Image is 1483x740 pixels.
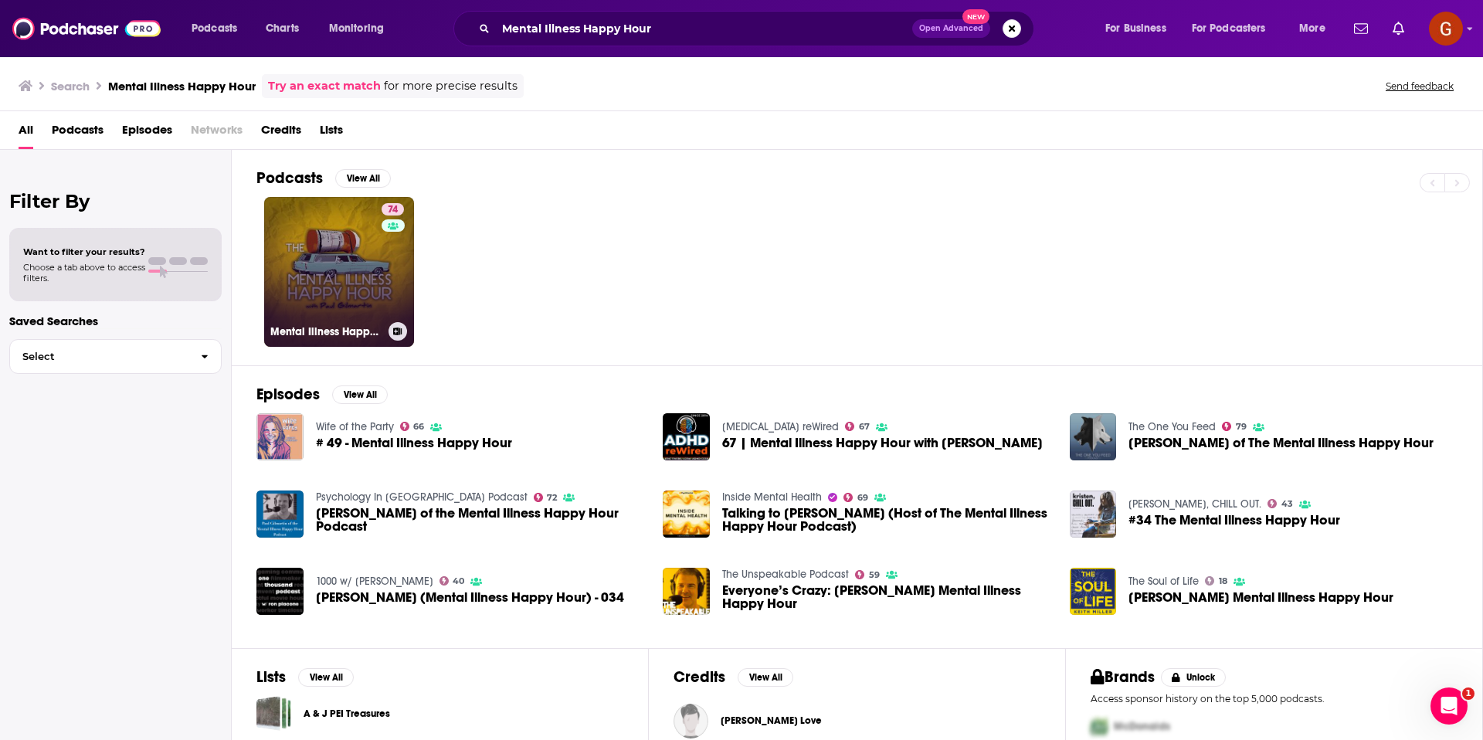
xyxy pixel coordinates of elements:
span: 69 [857,494,868,501]
h2: Episodes [256,385,320,404]
h3: Search [51,79,90,93]
span: 79 [1236,423,1247,430]
span: Select [10,351,188,362]
span: 67 [859,423,870,430]
span: 72 [547,494,557,501]
h2: Filter By [9,190,222,212]
a: Lists [320,117,343,149]
span: Everyone’s Crazy: [PERSON_NAME] Mental Illness Happy Hour [722,584,1051,610]
a: 67 [845,422,870,431]
button: View All [298,668,354,687]
h3: Mental Illness Happy Hour [270,325,382,338]
span: 18 [1219,578,1227,585]
h2: Podcasts [256,168,323,188]
a: Wife of the Party [316,420,394,433]
a: # 49 - Mental Illness Happy Hour [316,436,512,450]
img: User Profile [1429,12,1463,46]
span: #34 The Mental Illness Happy Hour [1128,514,1340,527]
a: Charts [256,16,308,41]
p: Access sponsor history on the top 5,000 podcasts. [1091,693,1458,704]
a: PodcastsView All [256,168,391,188]
a: 74Mental Illness Happy Hour [264,197,414,347]
img: Paul Gilmartin of the Mental Illness Happy Hour Podcast [256,491,304,538]
img: Talking to Paul Gilmartin (Host of The Mental Illness Happy Hour Podcast) [663,491,710,538]
a: 72 [534,493,558,502]
img: Podchaser - Follow, Share and Rate Podcasts [12,14,161,43]
span: [PERSON_NAME] Mental Illness Happy Hour [1128,591,1393,604]
a: Everyone’s Crazy: Paul Gilmartin’s Mental Illness Happy Hour [722,584,1051,610]
a: A & J PEI Treasures [304,705,390,722]
a: A & J PEI Treasures [256,696,291,731]
button: Send feedback [1381,80,1458,93]
button: open menu [1182,16,1288,41]
span: New [962,9,990,24]
a: Podcasts [52,117,104,149]
button: open menu [1094,16,1186,41]
a: 66 [400,422,425,431]
img: Everyone’s Crazy: Paul Gilmartin’s Mental Illness Happy Hour [663,568,710,615]
span: Choose a tab above to access filters. [23,262,145,283]
span: Podcasts [192,18,237,39]
span: [PERSON_NAME] Love [721,715,822,727]
a: Psychology In Seattle Podcast [316,491,528,504]
a: The Soul of Life [1128,575,1199,588]
span: 67 | Mental Illness Happy Hour with [PERSON_NAME] [722,436,1043,450]
button: View All [335,169,391,188]
button: Show profile menu [1429,12,1463,46]
a: 59 [855,570,880,579]
img: Paul Gilmartin (Mental Illness Happy Hour) - 034 [256,568,304,615]
img: #34 The Mental Illness Happy Hour [1070,491,1117,538]
span: Charts [266,18,299,39]
a: Paul Gilmartin of the Mental Illness Happy Hour Podcast [316,507,645,533]
button: open menu [1288,16,1345,41]
img: Ruby Cohen Love [674,704,708,738]
span: for more precise results [384,77,518,95]
a: Talking to Paul Gilmartin (Host of The Mental Illness Happy Hour Podcast) [722,507,1051,533]
a: ListsView All [256,667,354,687]
a: Inside Mental Health [722,491,822,504]
a: Try an exact match [268,77,381,95]
a: ADHD reWired [722,420,839,433]
span: 59 [869,572,880,579]
button: View All [332,385,388,404]
img: 67 | Mental Illness Happy Hour with Paul Gilmartin [663,413,710,460]
input: Search podcasts, credits, & more... [496,16,912,41]
span: Episodes [122,117,172,149]
iframe: Intercom live chat [1430,687,1468,725]
span: Talking to [PERSON_NAME] (Host of The Mental Illness Happy Hour Podcast) [722,507,1051,533]
button: Unlock [1161,668,1227,687]
a: Show notifications dropdown [1386,15,1410,42]
a: Paul Gilmartin (Mental Illness Happy Hour) - 034 [316,591,624,604]
a: 79 [1222,422,1247,431]
a: Paul Gilmartin's Mental Illness Happy Hour [1128,591,1393,604]
span: More [1299,18,1325,39]
h2: Brands [1091,667,1155,687]
a: 40 [439,576,465,586]
a: EpisodesView All [256,385,388,404]
span: 74 [388,202,398,218]
span: Want to filter your results? [23,246,145,257]
div: Search podcasts, credits, & more... [468,11,1049,46]
img: Paul Gilmartin of The Mental Illness Happy Hour [1070,413,1117,460]
button: Select [9,339,222,374]
a: CreditsView All [674,667,793,687]
span: 1 [1462,687,1475,700]
h2: Credits [674,667,725,687]
h2: Lists [256,667,286,687]
a: Credits [261,117,301,149]
a: 74 [382,203,404,216]
a: All [19,117,33,149]
img: Paul Gilmartin's Mental Illness Happy Hour [1070,568,1117,615]
a: # 49 - Mental Illness Happy Hour [256,413,304,460]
